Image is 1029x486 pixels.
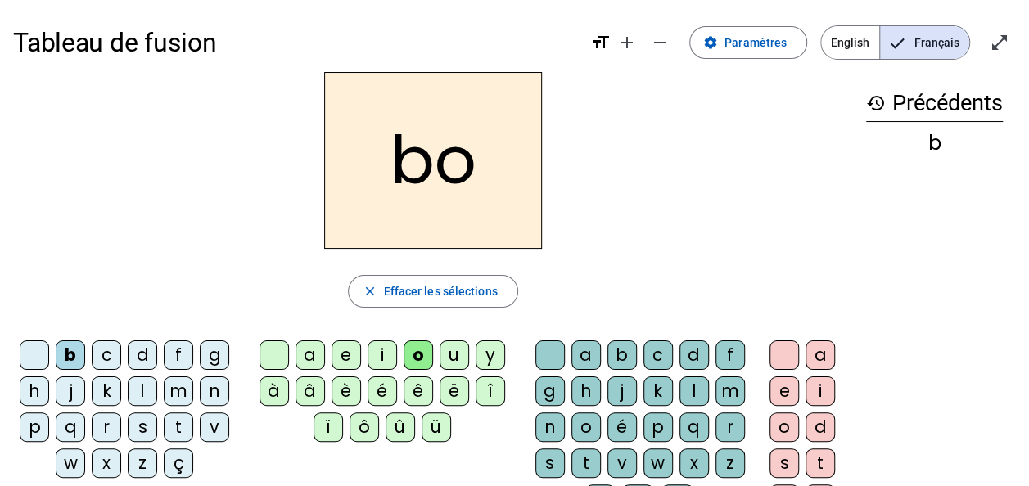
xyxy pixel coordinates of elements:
[128,412,157,442] div: s
[866,93,886,113] mat-icon: history
[983,26,1016,59] button: Entrer en plein écran
[56,448,85,478] div: w
[332,376,361,406] div: è
[368,340,397,370] div: i
[643,26,676,59] button: Diminuer la taille de la police
[820,25,970,60] mat-button-toggle-group: Language selection
[476,340,505,370] div: y
[535,448,565,478] div: s
[383,281,497,301] span: Effacer les sélections
[332,340,361,370] div: e
[128,376,157,406] div: l
[866,133,1003,153] div: b
[56,412,85,442] div: q
[386,412,415,442] div: û
[422,412,451,442] div: ü
[769,376,799,406] div: e
[260,376,289,406] div: à
[806,448,835,478] div: t
[92,340,121,370] div: c
[990,33,1009,52] mat-icon: open_in_full
[404,340,433,370] div: o
[806,412,835,442] div: d
[440,376,469,406] div: ë
[164,448,193,478] div: ç
[611,26,643,59] button: Augmenter la taille de la police
[806,376,835,406] div: i
[607,376,637,406] div: j
[362,284,377,299] mat-icon: close
[703,35,718,50] mat-icon: settings
[324,72,542,249] h2: bo
[535,412,565,442] div: n
[591,33,611,52] mat-icon: format_size
[866,85,1003,122] h3: Précédents
[128,340,157,370] div: d
[571,448,601,478] div: t
[200,376,229,406] div: n
[348,275,517,308] button: Effacer les sélections
[200,412,229,442] div: v
[92,448,121,478] div: x
[571,412,601,442] div: o
[200,340,229,370] div: g
[476,376,505,406] div: î
[769,412,799,442] div: o
[715,376,745,406] div: m
[296,340,325,370] div: a
[92,376,121,406] div: k
[164,376,193,406] div: m
[715,448,745,478] div: z
[164,340,193,370] div: f
[571,376,601,406] div: h
[724,33,787,52] span: Paramètres
[643,448,673,478] div: w
[368,376,397,406] div: é
[679,412,709,442] div: q
[617,33,637,52] mat-icon: add
[643,376,673,406] div: k
[643,412,673,442] div: p
[715,340,745,370] div: f
[92,412,121,442] div: r
[314,412,343,442] div: ï
[679,340,709,370] div: d
[880,26,969,59] span: Français
[164,412,193,442] div: t
[20,412,49,442] div: p
[13,16,578,69] h1: Tableau de fusion
[535,376,565,406] div: g
[769,448,799,478] div: s
[650,33,670,52] mat-icon: remove
[715,412,745,442] div: r
[571,340,601,370] div: a
[679,448,709,478] div: x
[440,340,469,370] div: u
[607,448,637,478] div: v
[56,340,85,370] div: b
[689,26,807,59] button: Paramètres
[128,448,157,478] div: z
[20,376,49,406] div: h
[607,340,637,370] div: b
[296,376,325,406] div: â
[643,340,673,370] div: c
[56,376,85,406] div: j
[404,376,433,406] div: ê
[350,412,379,442] div: ô
[821,26,879,59] span: English
[607,412,637,442] div: é
[806,340,835,370] div: a
[679,376,709,406] div: l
